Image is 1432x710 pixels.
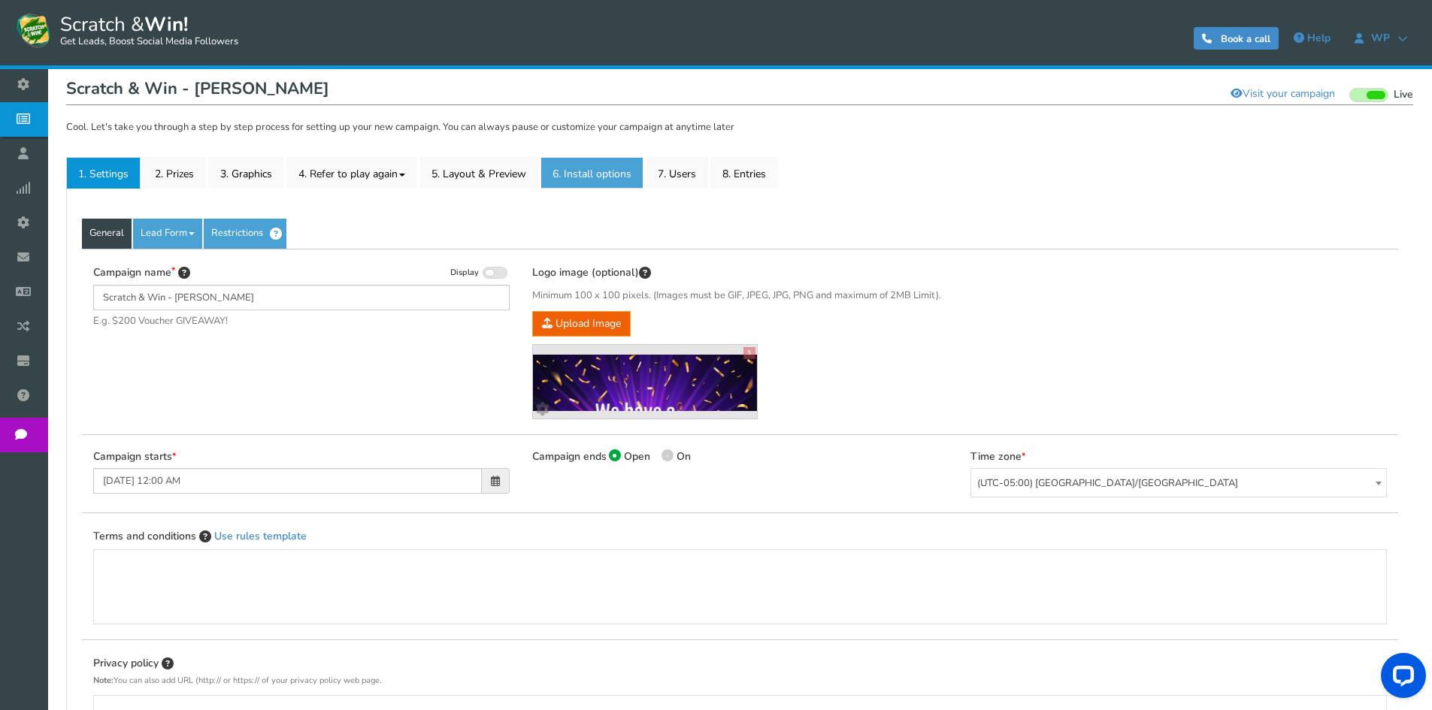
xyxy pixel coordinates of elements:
[143,157,206,189] a: 2. Prizes
[532,289,949,304] span: Minimum 100 x 100 pixels. (Images must be GIF, JPEG, JPG, PNG and maximum of 2MB Limit).
[66,75,1413,105] h1: Scratch & Win - [PERSON_NAME]
[93,264,190,281] label: Campaign name
[214,529,307,543] a: Use rules template
[1221,32,1270,46] span: Book a call
[133,219,202,249] a: Lead Form
[677,449,691,464] span: On
[970,468,1387,497] span: (UTC-05:00) America/Chicago
[109,557,1371,618] div: Rich Text Editor, campaign_terms
[93,675,114,686] b: Note:
[93,450,176,464] label: Campaign starts
[532,264,651,281] label: Logo image (optional)
[53,11,238,49] span: Scratch &
[971,469,1386,498] span: (UTC-05:00) America/Chicago
[82,219,132,249] a: General
[93,528,307,545] label: Terms and conditions
[970,450,1025,464] label: Time zone
[450,267,479,279] span: Display
[1221,81,1345,107] a: Visit your campaign
[540,157,643,189] a: 6. Install options
[1307,31,1331,45] span: Help
[93,655,174,672] label: Privacy policy
[66,120,1413,135] p: Cool. Let's take you through a step by step process for setting up your new campaign. You can alw...
[1286,26,1338,50] a: Help
[93,314,510,329] span: E.g. $200 Voucher GIVEAWAY!
[1194,27,1279,50] a: Book a call
[419,157,538,189] a: 5. Layout & Preview
[532,450,607,464] label: Campaign ends
[286,157,417,189] a: 4. Refer to play again
[208,157,284,189] a: 3. Graphics
[196,529,214,545] span: Enter the Terms and Conditions of your campaign
[204,219,286,249] a: Restrictions
[15,11,53,49] img: Scratch and Win
[15,11,238,49] a: Scratch &Win! Get Leads, Boost Social Media Followers
[66,157,141,189] a: 1. Settings
[743,347,755,359] a: X
[1364,32,1397,44] span: WP
[1394,88,1413,102] span: Live
[159,656,174,672] span: Enter the Privacy Policy of your campaign
[178,265,190,282] span: Tip: Choose a title that will attract more entries. For example: “Scratch & win a bracelet” will ...
[710,157,778,189] a: 8. Entries
[93,675,382,686] small: You can also add URL (http:// or https:// of your privacy policy web page.
[144,11,188,38] strong: Win!
[60,36,238,48] small: Get Leads, Boost Social Media Followers
[624,449,650,464] span: Open
[1369,647,1432,710] iframe: LiveChat chat widget
[646,157,708,189] a: 7. Users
